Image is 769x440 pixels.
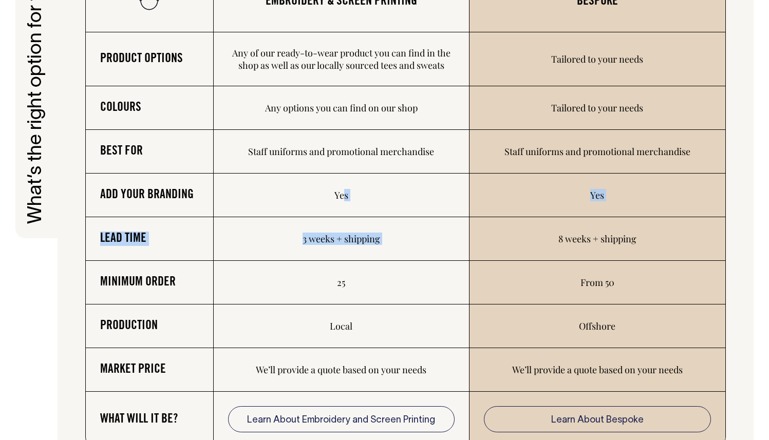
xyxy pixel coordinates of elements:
[214,261,470,304] td: 25
[470,86,725,130] td: Tailored to your needs
[228,406,455,433] a: Learn About Embroidery and Screen Printing
[86,261,214,304] td: Minimum order
[470,304,725,348] td: Offshore
[470,348,725,392] td: We’ll provide a quote based on your needs
[86,348,214,392] td: Market price
[86,174,214,217] td: Add your branding
[86,304,214,348] td: Production
[484,406,711,433] a: Learn About Bespoke
[470,174,725,217] td: Yes
[470,217,725,261] td: 8 weeks + shipping
[214,174,470,217] td: Yes
[86,217,214,261] td: Lead time
[214,304,470,348] td: Local
[214,86,470,130] td: Any options you can find on our shop
[86,86,214,130] td: Colours
[470,261,725,304] td: From 50
[214,130,470,174] td: Staff uniforms and promotional merchandise
[470,32,725,86] td: Tailored to your needs
[86,130,214,174] td: Best for
[214,32,470,86] td: Any of our ready-to-wear product you can find in the shop as well as our locally sourced tees and...
[214,348,470,392] td: We’ll provide a quote based on your needs
[86,32,214,86] td: Product options
[470,130,725,174] td: Staff uniforms and promotional merchandise
[214,217,470,261] td: 3 weeks + shipping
